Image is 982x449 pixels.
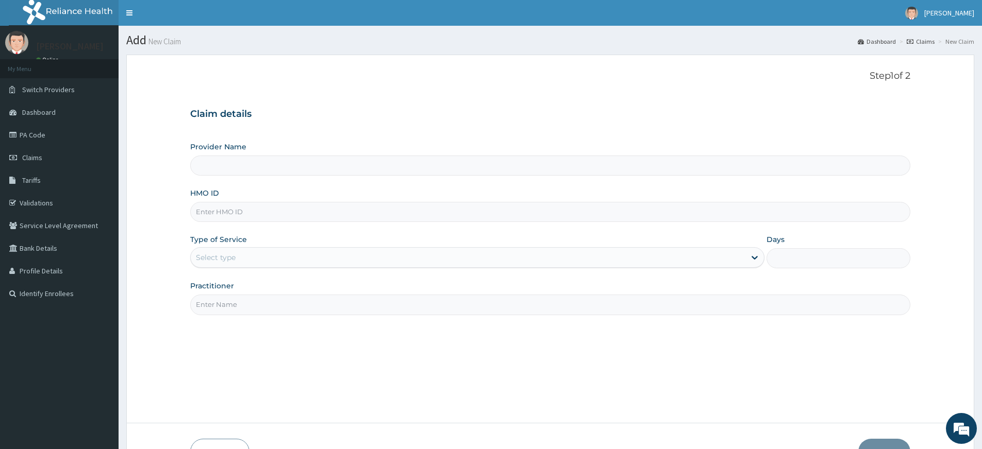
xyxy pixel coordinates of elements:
[907,37,935,46] a: Claims
[190,202,910,222] input: Enter HMO ID
[22,176,41,185] span: Tariffs
[936,37,974,46] li: New Claim
[190,188,219,198] label: HMO ID
[22,108,56,117] span: Dashboard
[924,8,974,18] span: [PERSON_NAME]
[905,7,918,20] img: User Image
[190,295,910,315] input: Enter Name
[36,56,61,63] a: Online
[190,234,247,245] label: Type of Service
[190,109,910,120] h3: Claim details
[190,142,246,152] label: Provider Name
[767,234,785,245] label: Days
[190,281,234,291] label: Practitioner
[5,31,28,54] img: User Image
[36,42,104,51] p: [PERSON_NAME]
[22,85,75,94] span: Switch Providers
[190,71,910,82] p: Step 1 of 2
[22,153,42,162] span: Claims
[196,252,236,263] div: Select type
[146,38,181,45] small: New Claim
[126,33,974,47] h1: Add
[858,37,896,46] a: Dashboard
